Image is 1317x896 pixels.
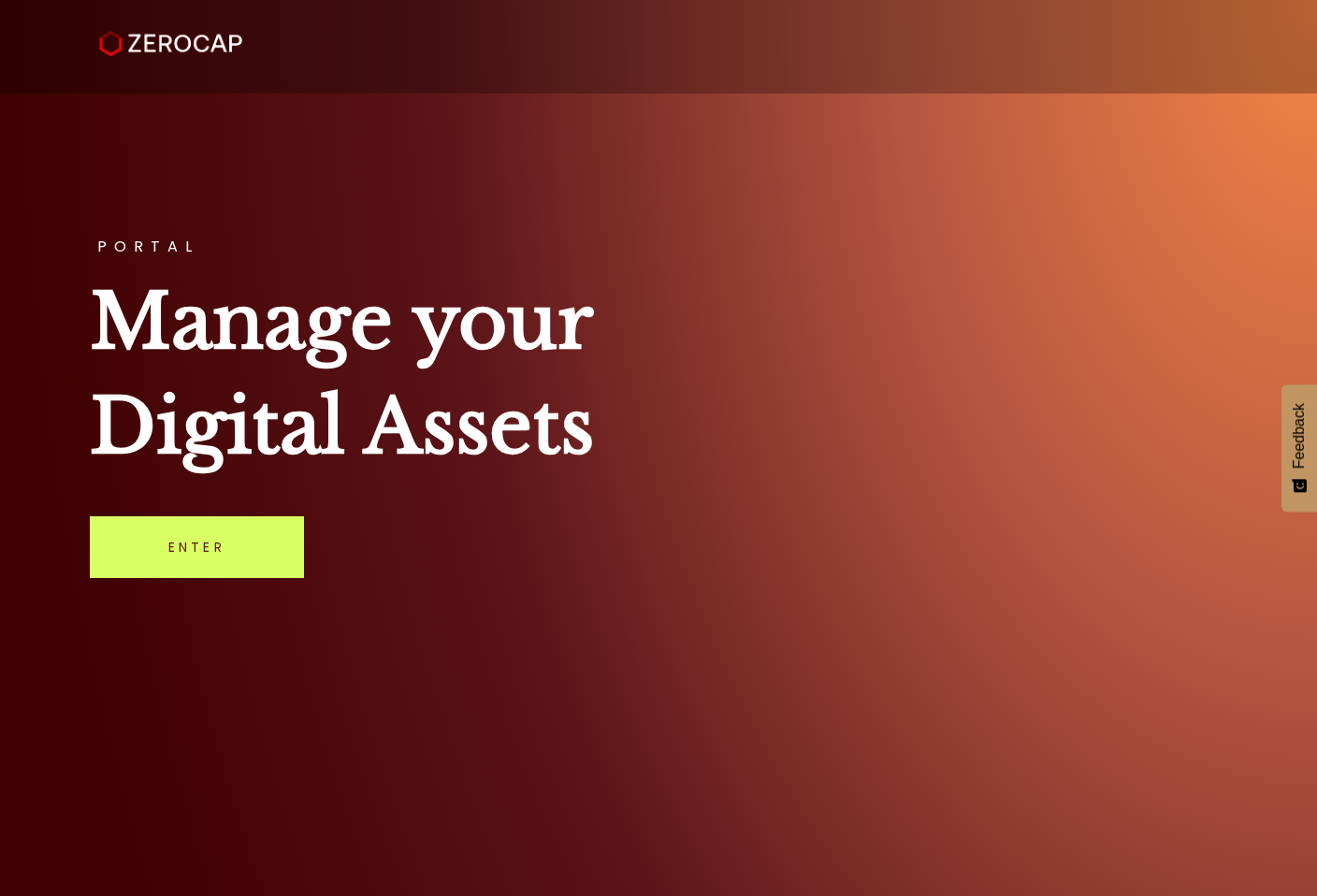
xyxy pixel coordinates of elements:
span: Feedback [1291,403,1308,469]
img: ZeroCap [99,31,242,57]
button: Feedback - Show survey [1281,384,1317,512]
a: Enter [90,516,304,578]
h3: PORTAL [90,239,1227,254]
h1: Manage your Digital Assets [90,269,1227,479]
